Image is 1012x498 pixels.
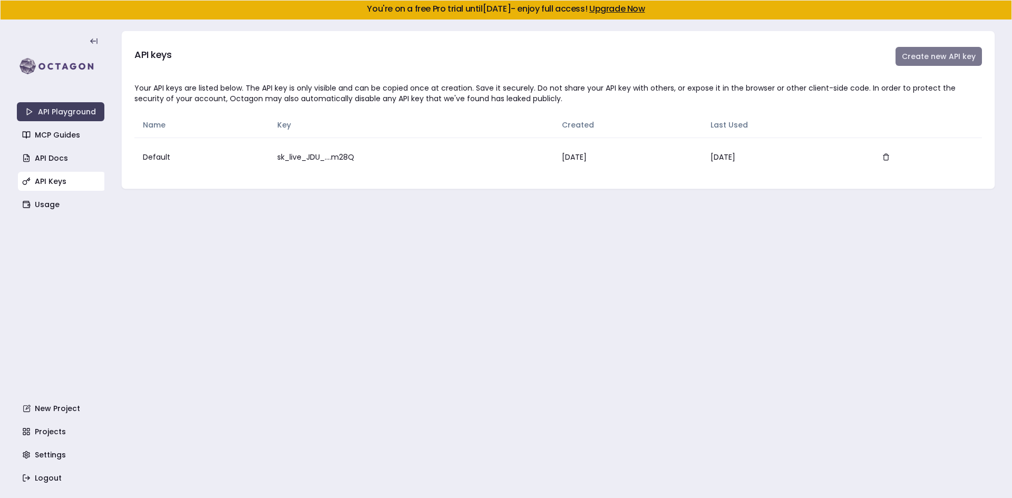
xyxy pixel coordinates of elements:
[553,138,702,176] td: [DATE]
[18,468,105,487] a: Logout
[134,47,171,62] h3: API keys
[18,195,105,214] a: Usage
[18,125,105,144] a: MCP Guides
[17,102,104,121] a: API Playground
[269,138,553,176] td: sk_live_JDU_....m28Q
[553,112,702,138] th: Created
[18,399,105,418] a: New Project
[18,422,105,441] a: Projects
[896,47,982,66] button: Create new API key
[134,138,269,176] td: Default
[18,172,105,191] a: API Keys
[702,112,867,138] th: Last Used
[702,138,867,176] td: [DATE]
[9,5,1003,13] h5: You're on a free Pro trial until [DATE] - enjoy full access!
[18,445,105,464] a: Settings
[134,112,269,138] th: Name
[18,149,105,168] a: API Docs
[134,83,982,104] div: Your API keys are listed below. The API key is only visible and can be copied once at creation. S...
[269,112,553,138] th: Key
[17,56,104,77] img: logo-rect-yK7x_WSZ.svg
[589,3,645,15] a: Upgrade Now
